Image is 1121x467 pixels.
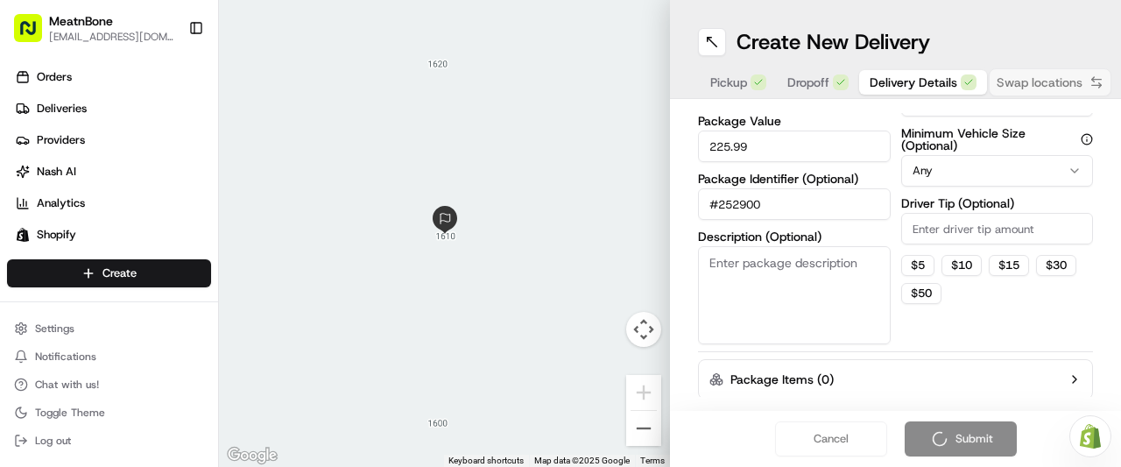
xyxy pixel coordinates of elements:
button: $10 [941,255,982,276]
input: Enter package value [698,131,891,162]
label: Driver Tip (Optional) [901,197,1094,209]
span: Knowledge Base [35,253,134,271]
input: Clear [46,112,289,131]
button: $30 [1036,255,1076,276]
button: Keyboard shortcuts [448,455,524,467]
span: Pylon [174,296,212,309]
button: Toggle Theme [7,400,211,425]
a: Powered byPylon [123,295,212,309]
span: Log out [35,434,71,448]
a: Nash AI [7,158,218,186]
span: API Documentation [166,253,281,271]
button: Package Items (0) [698,359,1093,400]
a: 💻API Documentation [141,246,288,278]
label: Package Items ( 0 ) [730,371,834,388]
button: MeatnBone[EMAIL_ADDRESS][DOMAIN_NAME] [7,7,181,49]
button: Map camera controls [626,312,661,347]
span: Analytics [37,195,85,211]
button: Zoom out [626,411,661,446]
button: Create [7,259,211,287]
span: Providers [37,132,85,148]
button: Zoom in [626,375,661,410]
button: $15 [989,255,1029,276]
label: Description (Optional) [698,230,891,243]
span: Nash AI [37,164,76,180]
label: Package Value [698,115,891,127]
span: Create [102,265,137,281]
button: MeatnBone [49,12,113,30]
h1: Create New Delivery [737,28,930,56]
img: 1736555255976-a54dd68f-1ca7-489b-9aae-adbdc363a1c4 [18,166,49,198]
div: We're available if you need us! [60,184,222,198]
span: Pickup [710,74,747,91]
span: Settings [35,322,74,336]
button: Start new chat [298,172,319,193]
img: Google [223,444,281,467]
input: Enter package identifier [698,188,891,220]
input: Enter driver tip amount [901,213,1094,244]
a: Providers [7,126,218,154]
button: Notifications [7,344,211,369]
button: [EMAIL_ADDRESS][DOMAIN_NAME] [49,30,174,44]
div: 📗 [18,255,32,269]
a: 📗Knowledge Base [11,246,141,278]
button: Log out [7,428,211,453]
button: Minimum Vehicle Size (Optional) [1081,133,1093,145]
button: Chat with us! [7,372,211,397]
img: Nash [18,17,53,52]
label: Minimum Vehicle Size (Optional) [901,127,1094,152]
span: Map data ©2025 Google [534,456,630,465]
p: Welcome 👋 [18,69,319,97]
img: Shopify logo [16,228,30,242]
button: $50 [901,283,941,304]
a: Terms [640,456,665,465]
span: Toggle Theme [35,406,105,420]
a: Orders [7,63,218,91]
span: Notifications [35,350,96,364]
a: Deliveries [7,95,218,123]
a: Open this area in Google Maps (opens a new window) [223,444,281,467]
div: 💻 [148,255,162,269]
div: Start new chat [60,166,287,184]
span: Dropoff [787,74,829,91]
button: $5 [901,255,934,276]
a: Analytics [7,189,218,217]
span: Delivery Details [870,74,957,91]
span: Shopify [37,227,76,243]
button: Settings [7,316,211,341]
a: Shopify [7,221,218,249]
label: Package Identifier (Optional) [698,173,891,185]
span: Chat with us! [35,378,99,392]
span: Deliveries [37,101,87,117]
span: Orders [37,69,72,85]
